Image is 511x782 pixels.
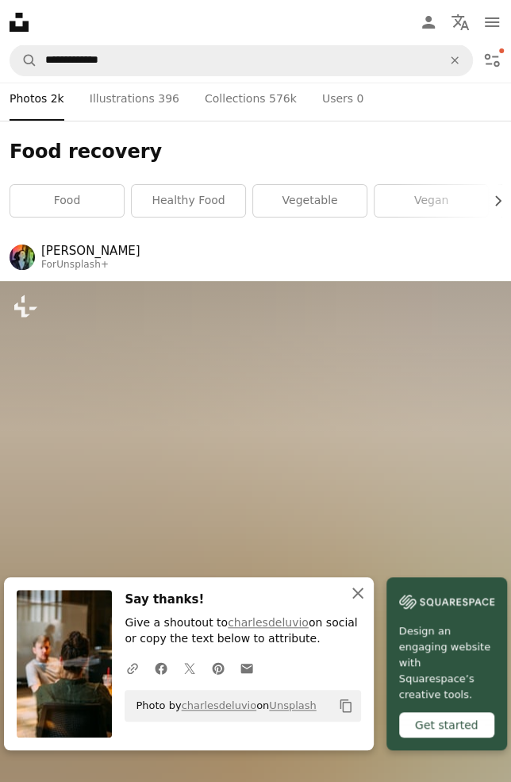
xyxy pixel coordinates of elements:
[476,44,508,76] button: Filters
[332,692,359,719] button: Copy to clipboard
[269,699,316,711] a: Unsplash
[56,259,109,270] a: Unsplash+
[41,259,140,272] div: For
[132,185,245,217] a: healthy food
[269,90,297,107] span: 576k
[205,76,297,121] a: Collections 576k
[10,45,37,75] button: Search Unsplash
[147,652,175,684] a: Share on Facebook
[10,185,124,217] a: food
[175,652,204,684] a: Share on Twitter
[232,652,261,684] a: Share over email
[399,590,494,614] img: file-1606177908946-d1eed1cbe4f5image
[125,615,360,647] p: Give a shoutout to on social or copy the text below to attribute.
[476,6,508,38] button: Menu
[356,90,363,107] span: 0
[399,712,494,738] div: Get started
[386,577,507,750] a: Design an engaging website with Squarespace’s creative tools.Get started
[182,699,256,711] a: charlesdeluvio
[158,90,179,107] span: 396
[228,616,309,629] a: charlesdeluvio
[125,590,360,609] h3: Say thanks!
[10,44,473,76] form: Find visuals sitewide
[10,140,501,165] h1: Food recovery
[204,652,232,684] a: Share on Pinterest
[90,76,179,121] a: Illustrations 396
[253,185,367,217] a: vegetable
[41,243,140,259] a: [PERSON_NAME]
[444,6,476,38] button: Language
[10,245,35,270] img: Go to Monika Grabkowska's profile
[322,76,364,121] a: Users 0
[375,185,488,217] a: vegan
[399,623,494,703] span: Design an engaging website with Squarespace’s creative tools.
[413,6,444,38] a: Log in / Sign up
[437,45,472,75] button: Clear
[10,13,29,32] a: Home — Unsplash
[483,185,501,217] button: scroll list to the right
[128,693,316,718] span: Photo by on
